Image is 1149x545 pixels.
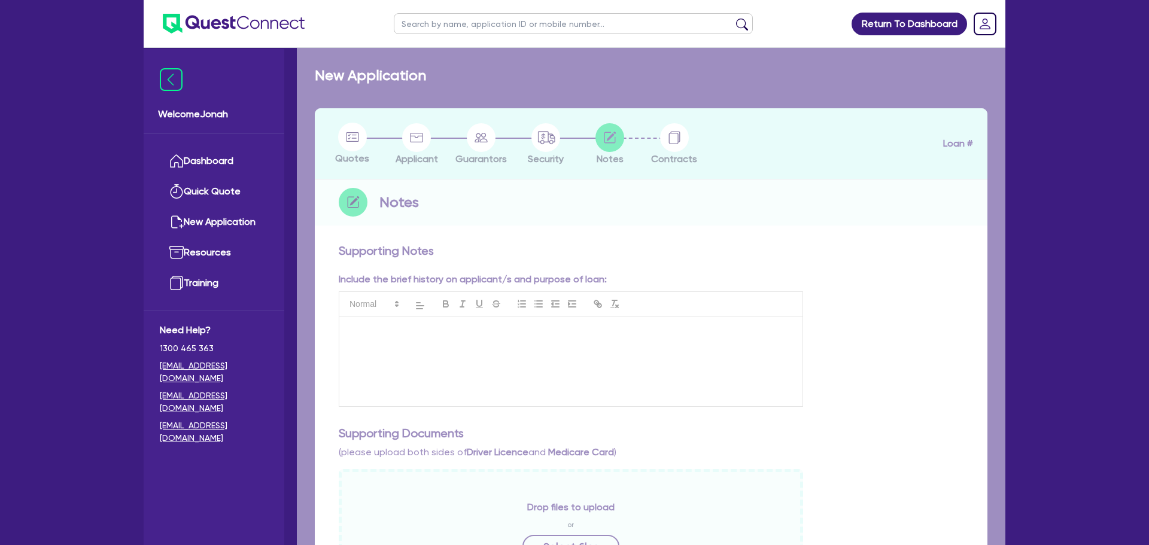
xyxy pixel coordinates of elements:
a: Return To Dashboard [852,13,967,35]
a: New Application [160,207,268,238]
span: Welcome Jonah [158,107,270,121]
a: [EMAIL_ADDRESS][DOMAIN_NAME] [160,419,268,444]
a: Dashboard [160,146,268,176]
a: Dropdown toggle [969,8,1001,39]
a: [EMAIL_ADDRESS][DOMAIN_NAME] [160,389,268,415]
a: Training [160,268,268,299]
img: icon-menu-close [160,68,183,91]
img: quick-quote [169,184,184,199]
input: Search by name, application ID or mobile number... [394,13,753,34]
img: resources [169,245,184,260]
a: Resources [160,238,268,268]
span: Need Help? [160,323,268,337]
img: training [169,276,184,290]
a: Quick Quote [160,176,268,207]
span: 1300 465 363 [160,342,268,355]
img: new-application [169,215,184,229]
img: quest-connect-logo-blue [163,14,305,34]
a: [EMAIL_ADDRESS][DOMAIN_NAME] [160,360,268,385]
